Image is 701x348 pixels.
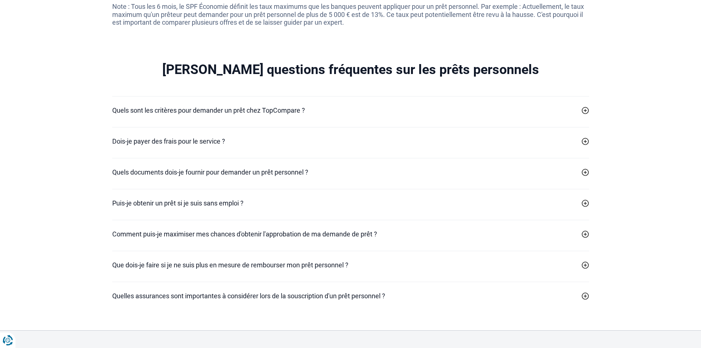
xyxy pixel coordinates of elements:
h2: Dois-je payer des frais pour le service ? [112,136,225,146]
h2: [PERSON_NAME] questions fréquentes sur les prêts personnels [112,62,589,78]
p: Note : Tous les 6 mois, le SPF Économie définit les taux maximums que les banques peuvent appliqu... [112,3,589,27]
a: Quels sont les critères pour demander un prêt chez TopCompare ? [112,105,589,115]
h2: Comment puis-je maximiser mes chances d'obtenir l'approbation de ma demande de prêt ? [112,229,377,239]
a: Comment puis-je maximiser mes chances d'obtenir l'approbation de ma demande de prêt ? [112,229,589,239]
a: Dois-je payer des frais pour le service ? [112,136,589,146]
h2: Quels sont les critères pour demander un prêt chez TopCompare ? [112,105,305,115]
a: Quels documents dois-je fournir pour demander un prêt personnel ? [112,167,589,177]
h2: Que dois-je faire si je ne suis plus en mesure de rembourser mon prêt personnel ? [112,260,348,270]
h2: Puis-je obtenir un prêt si je suis sans emploi ? [112,198,244,208]
a: Puis-je obtenir un prêt si je suis sans emploi ? [112,198,589,208]
h2: Quels documents dois-je fournir pour demander un prêt personnel ? [112,167,308,177]
h2: Quelles assurances sont importantes à considérer lors de la souscription d'un prêt personnel ? [112,291,385,301]
a: Que dois-je faire si je ne suis plus en mesure de rembourser mon prêt personnel ? [112,260,589,270]
a: Quelles assurances sont importantes à considérer lors de la souscription d'un prêt personnel ? [112,291,589,301]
